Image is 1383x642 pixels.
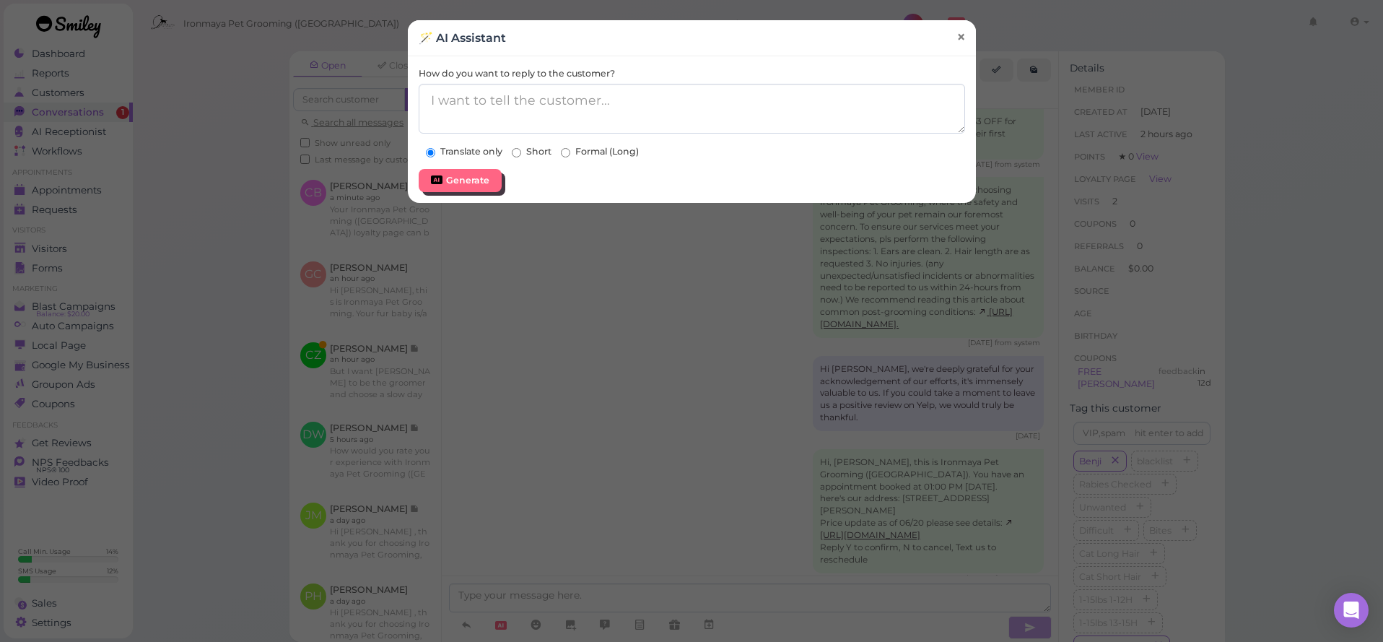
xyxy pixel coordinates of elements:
[512,145,551,158] label: Short
[426,148,435,157] input: Translate only
[512,148,521,157] input: Short
[419,31,506,45] h4: 🪄 AI Assistant
[426,145,502,158] label: Translate only
[561,148,570,157] input: Formal (Long)
[419,67,615,80] label: How do you want to reply to the customer?
[446,174,489,187] div: Generate
[561,145,639,158] label: Formal (Long)
[1334,593,1369,628] div: Open Intercom Messenger
[419,169,502,192] button: Generate
[956,27,965,48] span: ×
